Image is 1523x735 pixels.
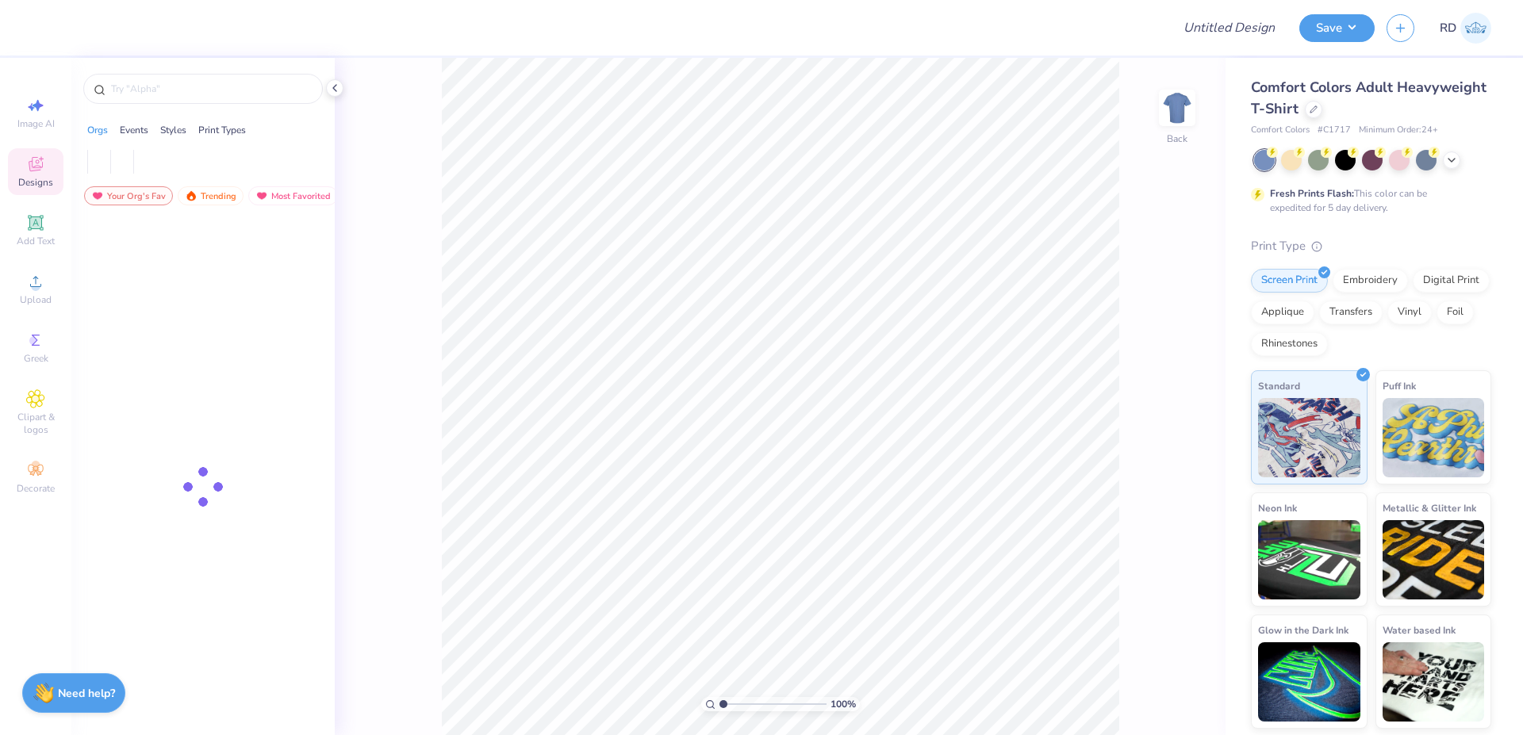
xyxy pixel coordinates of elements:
span: Upload [20,293,52,306]
div: Orgs [87,123,108,137]
span: Metallic & Glitter Ink [1383,500,1476,516]
strong: Fresh Prints Flash: [1270,187,1354,200]
span: # C1717 [1318,124,1351,137]
span: Neon Ink [1258,500,1297,516]
div: Back [1167,132,1187,146]
span: Puff Ink [1383,377,1416,394]
span: Decorate [17,482,55,495]
div: Embroidery [1333,269,1408,293]
div: Styles [160,123,186,137]
input: Untitled Design [1171,12,1287,44]
span: Comfort Colors [1251,124,1310,137]
input: Try "Alpha" [109,81,313,97]
span: 100 % [831,697,856,711]
div: This color can be expedited for 5 day delivery. [1270,186,1465,215]
img: most_fav.gif [91,190,104,201]
a: RD [1440,13,1491,44]
img: Puff Ink [1383,398,1485,477]
div: Screen Print [1251,269,1328,293]
button: Save [1299,14,1375,42]
div: Print Type [1251,237,1491,255]
img: Rommel Del Rosario [1460,13,1491,44]
div: Foil [1437,301,1474,324]
span: RD [1440,19,1456,37]
div: Digital Print [1413,269,1490,293]
span: Comfort Colors Adult Heavyweight T-Shirt [1251,78,1487,118]
div: Rhinestones [1251,332,1328,356]
div: Transfers [1319,301,1383,324]
div: Applique [1251,301,1314,324]
img: trending.gif [185,190,198,201]
div: Vinyl [1387,301,1432,324]
span: Water based Ink [1383,622,1456,638]
img: Neon Ink [1258,520,1360,599]
div: Trending [178,186,244,205]
strong: Need help? [58,686,115,701]
img: Glow in the Dark Ink [1258,642,1360,722]
div: Events [120,123,148,137]
span: Standard [1258,377,1300,394]
img: Water based Ink [1383,642,1485,722]
span: Glow in the Dark Ink [1258,622,1348,638]
div: Most Favorited [248,186,338,205]
span: Clipart & logos [8,411,63,436]
img: Standard [1258,398,1360,477]
span: Minimum Order: 24 + [1359,124,1438,137]
span: Greek [24,352,48,365]
img: most_fav.gif [255,190,268,201]
div: Print Types [198,123,246,137]
img: Metallic & Glitter Ink [1383,520,1485,599]
img: Back [1161,92,1193,124]
span: Image AI [17,117,55,130]
span: Add Text [17,235,55,247]
div: Your Org's Fav [84,186,173,205]
span: Designs [18,176,53,189]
